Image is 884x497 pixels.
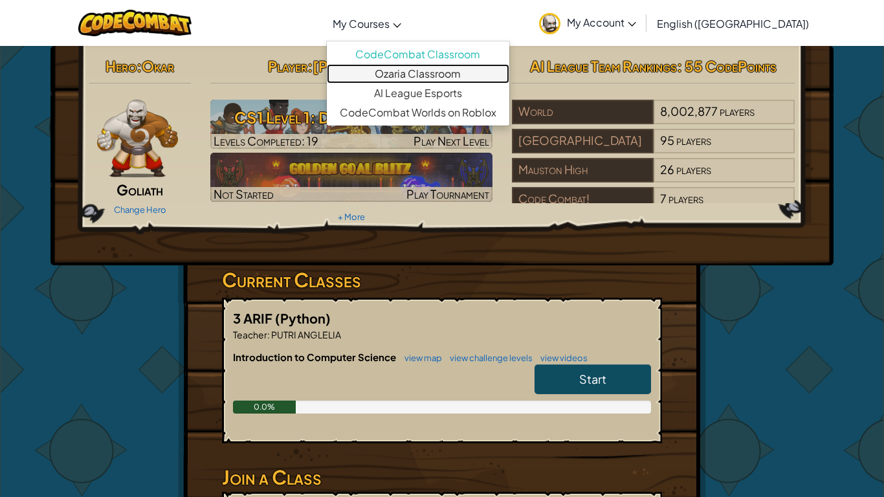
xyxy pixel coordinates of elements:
a: CodeCombat Classroom [327,45,509,64]
span: : [137,57,142,75]
a: World8,002,877players [512,112,795,127]
div: World [512,100,653,124]
a: view videos [534,353,588,363]
span: 95 [660,133,674,148]
div: Mauston High [512,158,653,182]
span: : 55 CodePoints [677,57,777,75]
img: Golden Goal [210,153,493,202]
span: [PERSON_NAME] [313,57,435,75]
div: [GEOGRAPHIC_DATA] [512,129,653,153]
span: 26 [660,162,674,177]
span: players [720,104,755,118]
a: Mauston High26players [512,170,795,185]
a: view challenge levels [443,353,533,363]
a: My Courses [326,6,408,41]
a: Not StartedPlay Tournament [210,153,493,202]
span: Levels Completed: 19 [214,133,318,148]
a: + More [338,212,365,222]
span: Not Started [214,186,274,201]
a: English ([GEOGRAPHIC_DATA]) [650,6,815,41]
span: My Account [567,16,636,29]
a: My Account [533,3,643,43]
span: Okar [142,57,174,75]
span: : [267,329,270,340]
span: English ([GEOGRAPHIC_DATA]) [657,17,809,30]
span: Introduction to Computer Science [233,351,398,363]
img: avatar [539,13,560,34]
div: 0.0% [233,401,296,414]
span: AI League Team Rankings [530,57,677,75]
span: Teacher [233,329,267,340]
a: Change Hero [114,204,166,215]
a: Ozaria Classroom [327,64,509,83]
span: players [676,133,711,148]
a: Code Combat!7players [512,199,795,214]
span: 3 ARIF [233,310,275,326]
a: view map [398,353,442,363]
img: CodeCombat logo [78,10,192,36]
a: [GEOGRAPHIC_DATA]95players [512,141,795,156]
a: Play Next Level [210,100,493,149]
span: My Courses [333,17,390,30]
a: AI League Esports [327,83,509,103]
h3: CS1 Level 1: Dungeons of Kithgard [210,103,493,132]
div: Code Combat! [512,187,653,212]
img: goliath-pose.png [97,100,178,177]
span: Play Next Level [414,133,489,148]
span: Goliath [116,181,163,199]
span: Start [579,371,606,386]
span: 8,002,877 [660,104,718,118]
h3: Current Classes [222,265,662,294]
span: PUTRI ANGLELIA [270,329,341,340]
h3: Join a Class [222,463,662,492]
a: CodeCombat Worlds on Roblox [327,103,509,122]
span: Hero [105,57,137,75]
span: (Python) [275,310,331,326]
span: Player [268,57,307,75]
span: : [307,57,313,75]
img: CS1 Level 1: Dungeons of Kithgard [210,100,493,149]
span: players [669,191,703,206]
span: Play Tournament [406,186,489,201]
span: 7 [660,191,667,206]
span: players [676,162,711,177]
